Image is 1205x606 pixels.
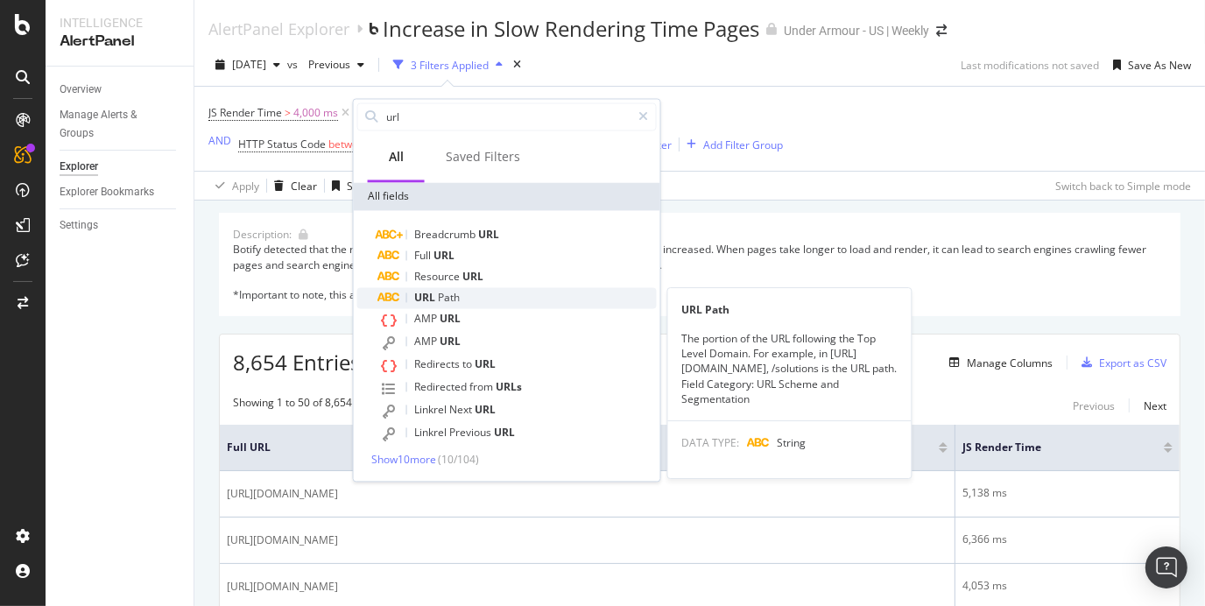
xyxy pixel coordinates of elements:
[962,440,1138,455] span: JS Render Time
[414,248,433,263] span: Full
[478,227,499,242] span: URL
[446,148,520,166] div: Saved Filters
[208,19,349,39] a: AlertPanel Explorer
[414,379,469,394] span: Redirected
[414,269,462,284] span: Resource
[208,133,231,148] div: AND
[440,334,461,349] span: URL
[386,51,510,79] button: 3 Filters Applied
[60,106,181,143] a: Manage Alerts & Groups
[510,56,525,74] div: times
[942,352,1053,373] button: Manage Columns
[208,51,287,79] button: [DATE]
[389,148,404,166] div: All
[238,137,326,151] span: HTTP Status Code
[414,227,478,242] span: Breadcrumb
[285,105,291,120] span: >
[354,182,660,210] div: All fields
[301,57,350,72] span: Previous
[414,425,449,440] span: Linkrel
[703,137,783,152] div: Add Filter Group
[1099,356,1166,370] div: Export as CSV
[668,302,912,317] div: URL Path
[1055,179,1191,194] div: Switch back to Simple mode
[60,81,181,99] a: Overview
[1144,398,1166,413] div: Next
[301,51,371,79] button: Previous
[227,578,338,595] span: [URL][DOMAIN_NAME]
[232,179,259,194] div: Apply
[287,57,301,72] span: vs
[60,216,181,235] a: Settings
[961,58,1099,73] div: Last modifications not saved
[449,402,475,417] span: Next
[60,14,180,32] div: Intelligence
[60,32,180,52] div: AlertPanel
[347,179,370,194] div: Save
[469,379,496,394] span: from
[328,137,370,151] span: between
[60,81,102,99] div: Overview
[1073,398,1115,413] div: Previous
[233,242,1166,302] div: Botify detected that the number of pages that take longer than 4 seconds (4,000ms) has increased....
[962,578,1173,594] div: 4,053 ms
[414,311,440,326] span: AMP
[967,356,1053,370] div: Manage Columns
[438,290,460,305] span: Path
[1075,349,1166,377] button: Export as CSV
[233,395,389,416] div: Showing 1 to 50 of 8,654 entries
[682,435,740,450] span: DATA TYPE:
[440,311,461,326] span: URL
[267,172,317,200] button: Clear
[371,452,436,467] span: Show 10 more
[936,25,947,37] div: arrow-right-arrow-left
[438,452,479,467] span: ( 10 / 104 )
[208,172,259,200] button: Apply
[227,485,338,503] span: [URL][DOMAIN_NAME]
[60,158,181,176] a: Explorer
[60,158,98,176] div: Explorer
[233,227,292,242] div: Description:
[496,379,522,394] span: URLs
[60,183,181,201] a: Explorer Bookmarks
[60,106,165,143] div: Manage Alerts & Groups
[232,57,266,72] span: 2025 Sep. 17th
[494,425,515,440] span: URL
[962,532,1173,547] div: 6,366 ms
[1048,172,1191,200] button: Switch back to Simple mode
[778,435,807,450] span: String
[227,532,338,549] span: [URL][DOMAIN_NAME]
[414,402,449,417] span: Linkrel
[1144,395,1166,416] button: Next
[227,440,913,455] span: Full URL
[462,356,475,371] span: to
[208,132,231,149] button: AND
[293,101,338,125] span: 4,000 ms
[414,290,438,305] span: URL
[208,105,282,120] span: JS Render Time
[668,331,912,406] div: The portion of the URL following the Top Level Domain. For example, in [URL][DOMAIN_NAME], /solut...
[475,356,496,371] span: URL
[291,179,317,194] div: Clear
[462,269,483,284] span: URL
[325,172,370,200] button: Save
[1073,395,1115,416] button: Previous
[433,248,455,263] span: URL
[680,134,783,155] button: Add Filter Group
[411,58,489,73] div: 3 Filters Applied
[233,348,424,377] span: 8,654 Entries found
[475,402,496,417] span: URL
[962,485,1173,501] div: 5,138 ms
[414,334,440,349] span: AMP
[60,183,154,201] div: Explorer Bookmarks
[1128,58,1191,73] div: Save As New
[383,14,759,44] div: Increase in Slow Rendering Time Pages
[1106,51,1191,79] button: Save As New
[384,103,631,130] input: Search by field name
[1145,546,1187,588] div: Open Intercom Messenger
[60,216,98,235] div: Settings
[414,356,462,371] span: Redirects
[784,22,929,39] div: Under Armour - US | Weekly
[449,425,494,440] span: Previous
